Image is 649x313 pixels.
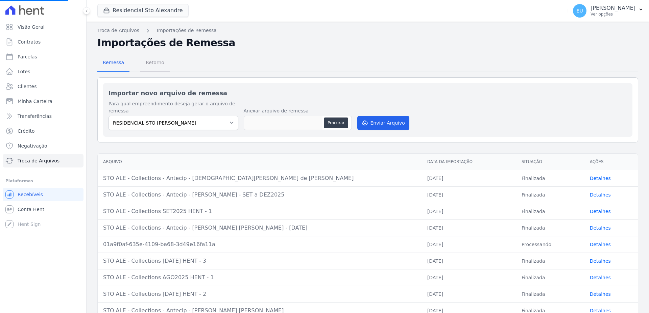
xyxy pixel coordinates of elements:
th: Arquivo [98,154,422,170]
td: [DATE] [422,253,516,269]
div: Plataformas [5,177,81,185]
p: [PERSON_NAME] [591,5,635,11]
a: Detalhes [590,242,611,247]
a: Detalhes [590,291,611,297]
a: Negativação [3,139,83,153]
td: [DATE] [422,186,516,203]
h2: Importar novo arquivo de remessa [109,88,627,98]
td: Finalizada [516,219,584,236]
td: Finalizada [516,203,584,219]
button: Procurar [324,118,348,128]
a: Detalhes [590,176,611,181]
div: STO ALE - Collections - Antecip - [DEMOGRAPHIC_DATA][PERSON_NAME] de [PERSON_NAME] [103,174,416,182]
td: Finalizada [516,269,584,286]
nav: Breadcrumb [97,27,638,34]
span: Transferências [18,113,52,120]
a: Transferências [3,109,83,123]
span: Remessa [99,56,128,69]
td: [DATE] [422,286,516,302]
span: Retorno [142,56,168,69]
a: Parcelas [3,50,83,63]
td: [DATE] [422,170,516,186]
span: Recebíveis [18,191,43,198]
td: [DATE] [422,236,516,253]
a: Recebíveis [3,188,83,201]
a: Detalhes [590,225,611,231]
span: Contratos [18,38,41,45]
span: EU [577,8,583,13]
button: EU [PERSON_NAME] Ver opções [568,1,649,20]
td: Finalizada [516,253,584,269]
a: Troca de Arquivos [97,27,139,34]
td: [DATE] [422,269,516,286]
a: Detalhes [590,209,611,214]
th: Data da Importação [422,154,516,170]
a: Crédito [3,124,83,138]
a: Lotes [3,65,83,78]
a: Minha Carteira [3,95,83,108]
a: Remessa [97,54,129,72]
span: Negativação [18,142,47,149]
td: Finalizada [516,186,584,203]
span: Troca de Arquivos [18,157,59,164]
div: STO ALE - Collections SET2025 HENT - 1 [103,207,416,215]
label: Anexar arquivo de remessa [244,107,352,114]
span: Lotes [18,68,30,75]
th: Situação [516,154,584,170]
h2: Importações de Remessa [97,37,638,49]
button: Enviar Arquivo [357,116,409,130]
td: [DATE] [422,203,516,219]
a: Clientes [3,80,83,93]
a: Conta Hent [3,203,83,216]
td: Finalizada [516,170,584,186]
a: Importações de Remessa [157,27,217,34]
a: Contratos [3,35,83,49]
a: Troca de Arquivos [3,154,83,167]
span: Conta Hent [18,206,44,213]
span: Visão Geral [18,24,45,30]
td: Finalizada [516,286,584,302]
div: STO ALE - Collections - Antecip - [PERSON_NAME] [PERSON_NAME] - [DATE] [103,224,416,232]
div: 01a9f0af-635e-4109-ba68-3d49e16fa11a [103,240,416,249]
div: STO ALE - Collections [DATE] HENT - 2 [103,290,416,298]
a: Retorno [140,54,170,72]
nav: Tab selector [97,54,170,72]
a: Detalhes [590,275,611,280]
div: STO ALE - Collections - Antecip - [PERSON_NAME] - SET a DEZ2025 [103,191,416,199]
div: STO ALE - Collections AGO2025 HENT - 1 [103,273,416,282]
span: Crédito [18,128,35,134]
a: Detalhes [590,192,611,198]
label: Para qual empreendimento deseja gerar o arquivo de remessa [109,100,238,114]
div: STO ALE - Collections [DATE] HENT - 3 [103,257,416,265]
span: Minha Carteira [18,98,52,105]
td: [DATE] [422,219,516,236]
a: Visão Geral [3,20,83,34]
td: Processando [516,236,584,253]
button: Residencial Sto Alexandre [97,4,189,17]
p: Ver opções [591,11,635,17]
a: Detalhes [590,258,611,264]
span: Clientes [18,83,37,90]
span: Parcelas [18,53,37,60]
th: Ações [584,154,638,170]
